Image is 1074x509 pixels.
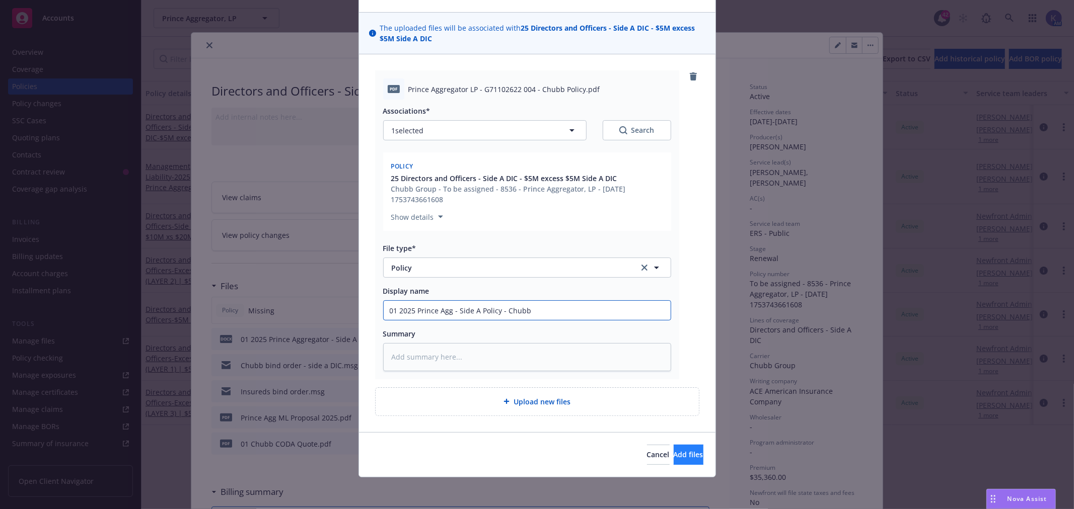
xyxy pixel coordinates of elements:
[674,445,703,465] button: Add files
[514,396,570,407] span: Upload new files
[647,445,670,465] button: Cancel
[383,329,416,338] span: Summary
[375,387,699,416] div: Upload new files
[986,489,1056,509] button: Nova Assist
[384,301,671,320] input: Add display name here...
[647,450,670,459] span: Cancel
[674,450,703,459] span: Add files
[987,489,999,508] div: Drag to move
[1008,494,1047,503] span: Nova Assist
